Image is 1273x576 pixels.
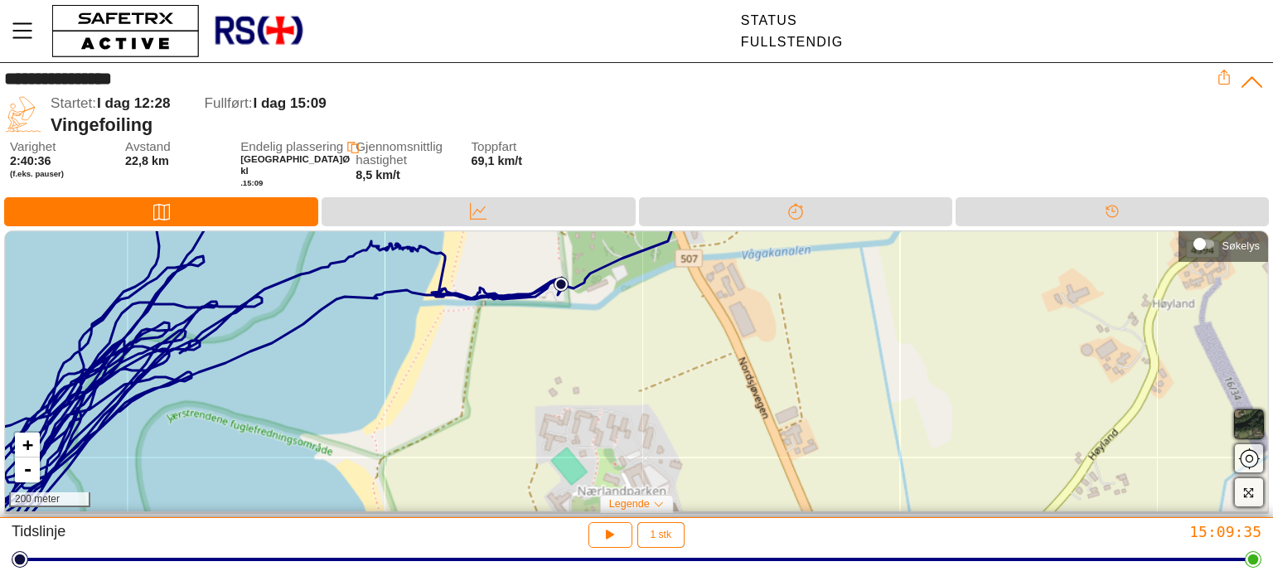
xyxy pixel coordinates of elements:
[554,277,569,292] img: PathStart.svg
[1189,523,1261,540] font: 15:09:35
[22,459,33,480] font: -
[213,4,304,58] img: RescueLogo.png
[240,154,352,176] font: [GEOGRAPHIC_DATA]Ø kl
[741,35,843,49] font: Fullstendig
[4,197,318,226] div: Kart
[637,522,685,548] button: 1 stk
[651,529,671,540] font: 1 stk
[10,154,51,167] font: 2:40:36
[253,95,326,111] font: I dag 15:09
[609,498,650,510] font: Legende
[15,433,40,457] a: Zoom inn
[12,523,65,540] font: Tidslinje
[125,139,171,153] font: Avstand
[639,197,952,226] div: Splitter
[956,197,1269,226] div: Tidslinje
[15,493,60,505] font: 200 meter
[741,13,797,27] font: Status
[10,139,56,153] font: Varighet
[1187,232,1260,257] div: Søkelys
[10,169,64,178] font: (f.eks. pauser)
[51,114,152,135] font: Vingefoiling
[204,95,252,111] font: Fullført:
[15,457,40,482] a: Zoom ut
[22,434,33,455] font: +
[1222,240,1260,252] font: Søkelys
[243,178,264,187] font: 15:09
[240,178,243,187] font: .
[471,154,522,167] font: 69,1 km/t
[322,197,635,226] div: Data
[240,139,343,153] font: Endelig plassering
[4,95,42,133] img: WINGFOILING.svg
[97,95,170,111] font: I dag 12:28
[125,154,169,167] font: 22,8 km
[51,95,96,111] font: Startet:
[356,139,443,167] font: Gjennomsnittlig hastighet
[356,168,400,182] font: 8,5 km/t
[471,139,516,153] font: Toppfart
